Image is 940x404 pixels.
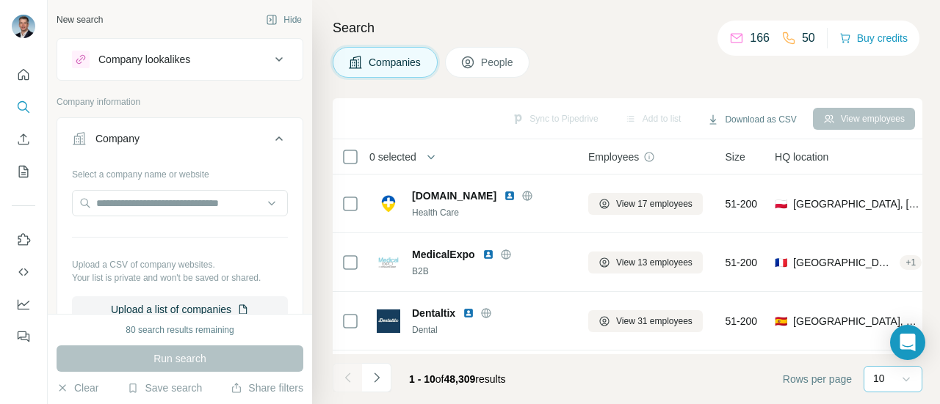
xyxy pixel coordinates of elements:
span: Dentaltix [412,306,455,320]
p: Upload a CSV of company websites. [72,258,288,271]
span: 48,309 [444,373,476,385]
span: MedicalExpo [412,247,475,262]
span: 51-200 [726,255,758,270]
button: Use Surfe on LinkedIn [12,227,35,253]
span: 51-200 [726,197,758,211]
div: Company [95,131,140,146]
span: Rows per page [783,372,852,386]
span: [DOMAIN_NAME] [412,188,496,203]
div: Open Intercom Messenger [890,325,925,360]
span: View 31 employees [616,315,693,328]
button: View 31 employees [588,310,703,332]
img: Avatar [12,15,35,38]
button: Company lookalikes [57,42,303,77]
p: 10 [873,371,885,386]
div: Dental [412,323,571,337]
p: 50 [802,29,815,47]
button: Upload a list of companies [72,296,288,323]
span: Employees [588,150,639,164]
button: Search [12,94,35,120]
div: Company lookalikes [98,52,190,67]
div: 80 search results remaining [126,323,234,337]
button: Buy credits [839,28,908,48]
span: HQ location [775,150,828,164]
span: 🇫🇷 [775,255,787,270]
img: Logo of MedicalExpo [377,251,400,274]
button: Navigate to next page [362,363,391,392]
span: [GEOGRAPHIC_DATA] [793,255,894,270]
button: Feedback [12,323,35,350]
span: View 17 employees [616,197,693,210]
button: Save search [127,381,202,395]
img: LinkedIn logo [482,249,494,260]
button: Hide [256,9,312,31]
img: Logo of Dentaltix [377,309,400,333]
span: 🇪🇸 [775,314,787,328]
button: Enrich CSV [12,126,35,153]
button: Clear [57,381,98,395]
button: Share filters [231,381,303,395]
div: New search [57,13,103,26]
p: Your list is private and won't be saved or shared. [72,271,288,284]
span: results [409,373,506,385]
button: Dashboard [12,291,35,317]
span: 1 - 10 [409,373,435,385]
span: Companies [369,55,422,70]
span: [GEOGRAPHIC_DATA], [GEOGRAPHIC_DATA] [793,197,922,211]
span: Size [726,150,745,164]
h4: Search [333,18,922,38]
div: Select a company name or website [72,162,288,181]
span: of [435,373,444,385]
span: [GEOGRAPHIC_DATA], Community of [GEOGRAPHIC_DATA] [793,314,922,328]
button: View 13 employees [588,251,703,273]
span: People [481,55,515,70]
button: Quick start [12,62,35,88]
div: Health Care [412,206,571,219]
span: 0 selected [369,150,416,164]
button: Use Surfe API [12,259,35,285]
span: View 13 employees [616,256,693,269]
button: Download as CSV [697,109,806,131]
div: B2B [412,265,571,278]
div: + 1 [900,256,922,269]
img: Logo of kliniki.pl [377,192,400,216]
span: 🇵🇱 [775,197,787,211]
img: LinkedIn logo [504,190,516,202]
p: Company information [57,95,303,109]
button: Company [57,121,303,162]
p: 166 [750,29,770,47]
span: 51-200 [726,314,758,328]
button: View 17 employees [588,193,703,215]
button: My lists [12,158,35,185]
img: LinkedIn logo [463,307,474,319]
